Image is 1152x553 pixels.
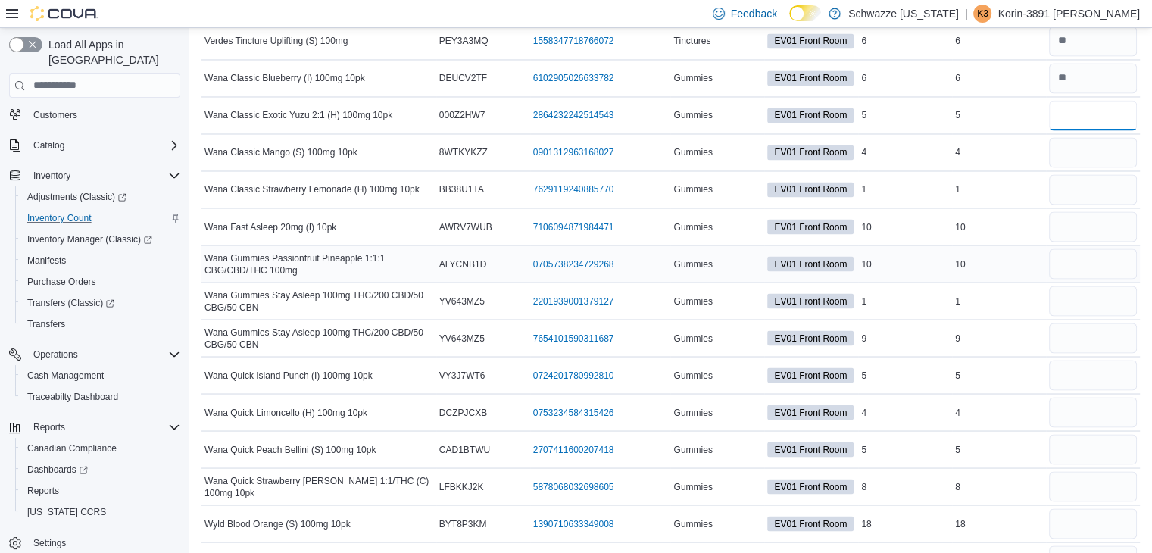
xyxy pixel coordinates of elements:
[439,517,487,530] span: BYT8P3KM
[767,367,854,383] span: EV01 Front Room
[533,146,614,158] a: 0901312963168027
[952,143,1046,161] div: 4
[774,257,847,270] span: EV01 Front Room
[439,183,484,195] span: BB38U1TA
[533,295,614,307] a: 2201939001379127
[858,255,952,273] div: 10
[15,438,186,459] button: Canadian Compliance
[774,517,847,530] span: EV01 Front Room
[204,252,433,276] span: Wana Gummies Passionfruit Pineapple 1:1:1 CBG/CBD/THC 100mg
[439,295,485,307] span: YV643MZ5
[204,72,365,84] span: Wana Classic Blueberry (I) 100mg 10pk
[673,146,712,158] span: Gummies
[27,136,180,155] span: Catalog
[952,255,1046,273] div: 10
[204,517,351,530] span: Wyld Blood Orange (S) 100mg 10pk
[858,403,952,421] div: 4
[21,503,112,521] a: [US_STATE] CCRS
[15,480,186,501] button: Reports
[767,256,854,271] span: EV01 Front Room
[952,69,1046,87] div: 6
[439,406,487,418] span: DCZPJCXB
[27,212,92,224] span: Inventory Count
[204,183,420,195] span: Wana Classic Strawberry Lemonade (H) 100mg 10pk
[27,370,104,382] span: Cash Management
[858,69,952,87] div: 6
[21,388,180,406] span: Traceabilty Dashboard
[952,403,1046,421] div: 4
[27,233,152,245] span: Inventory Manager (Classic)
[21,230,158,248] a: Inventory Manager (Classic)
[789,5,821,21] input: Dark Mode
[858,440,952,458] div: 5
[204,369,373,381] span: Wana Quick Island Punch (I) 100mg 10pk
[767,108,854,123] span: EV01 Front Room
[15,186,186,208] a: Adjustments (Classic)
[3,165,186,186] button: Inventory
[533,258,614,270] a: 0705738234729268
[952,366,1046,384] div: 5
[21,188,133,206] a: Adjustments (Classic)
[30,6,98,21] img: Cova
[15,386,186,408] button: Traceabilty Dashboard
[774,183,847,196] span: EV01 Front Room
[21,209,180,227] span: Inventory Count
[767,145,854,160] span: EV01 Front Room
[27,418,71,436] button: Reports
[439,109,485,121] span: 000Z2HW7
[27,533,180,552] span: Settings
[533,35,614,47] a: 1558347718766072
[27,506,106,518] span: [US_STATE] CCRS
[204,406,367,418] span: Wana Quick Limoncello (H) 100mg 10pk
[767,70,854,86] span: EV01 Front Room
[767,293,854,308] span: EV01 Front Room
[15,501,186,523] button: [US_STATE] CCRS
[21,315,180,333] span: Transfers
[21,439,180,458] span: Canadian Compliance
[774,480,847,493] span: EV01 Front Room
[439,369,485,381] span: VY3J7WT6
[767,219,854,234] span: EV01 Front Room
[533,183,614,195] a: 7629119240885770
[673,35,710,47] span: Tinctures
[33,348,78,361] span: Operations
[15,292,186,314] a: Transfers (Classic)
[533,480,614,492] a: 5878068032698605
[774,220,847,233] span: EV01 Front Room
[27,318,65,330] span: Transfers
[952,180,1046,198] div: 1
[952,32,1046,50] div: 6
[774,34,847,48] span: EV01 Front Room
[439,332,485,344] span: YV643MZ5
[439,220,492,233] span: AWRV7WUB
[767,479,854,494] span: EV01 Front Room
[21,252,72,270] a: Manifests
[21,461,94,479] a: Dashboards
[952,477,1046,495] div: 8
[858,514,952,533] div: 18
[33,170,70,182] span: Inventory
[973,5,991,23] div: Korin-3891 Hobday
[439,72,487,84] span: DEUCV2TF
[204,220,336,233] span: Wana Fast Asleep 20mg (I) 10pk
[774,294,847,308] span: EV01 Front Room
[21,294,180,312] span: Transfers (Classic)
[774,368,847,382] span: EV01 Front Room
[3,417,186,438] button: Reports
[789,21,790,22] span: Dark Mode
[858,32,952,50] div: 6
[21,503,180,521] span: Washington CCRS
[673,295,712,307] span: Gummies
[774,71,847,85] span: EV01 Front Room
[21,367,180,385] span: Cash Management
[33,537,66,549] span: Settings
[858,143,952,161] div: 4
[673,72,712,84] span: Gummies
[27,276,96,288] span: Purchase Orders
[204,289,433,313] span: Wana Gummies Stay Asleep 100mg THC/200 CBD/50 CBG/50 CBN
[27,167,76,185] button: Inventory
[33,139,64,152] span: Catalog
[767,405,854,420] span: EV01 Front Room
[21,367,110,385] a: Cash Management
[15,365,186,386] button: Cash Management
